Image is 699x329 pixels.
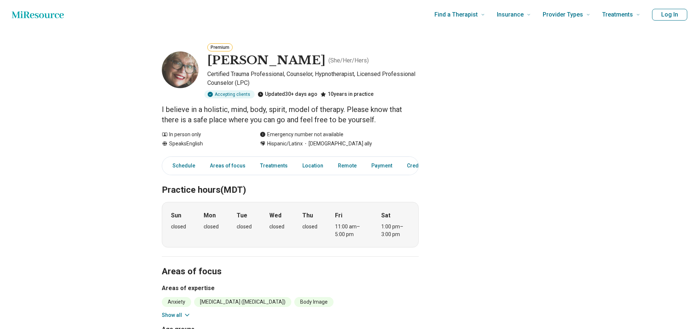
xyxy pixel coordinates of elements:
a: Schedule [164,158,200,173]
p: Certified Trauma Professional, Counselor, Hypnotherapist, Licensed Professional Counselor (LPC) [207,70,419,87]
li: Body Image [294,297,334,307]
strong: Thu [302,211,313,220]
div: Accepting clients [204,90,255,98]
div: 11:00 am – 5:00 pm [335,223,363,238]
p: ( She/Her/Hers ) [328,56,369,65]
a: Areas of focus [205,158,250,173]
a: Treatments [256,158,292,173]
div: In person only [162,131,245,138]
h3: Areas of expertise [162,284,419,293]
span: Hispanic/Latinx [267,140,303,148]
strong: Mon [204,211,216,220]
button: Premium [207,43,233,51]
strong: Sat [381,211,390,220]
a: Credentials [403,158,439,173]
button: Show all [162,311,191,319]
div: 10 years in practice [320,90,374,98]
strong: Sun [171,211,181,220]
button: Log In [652,9,687,21]
a: Remote [334,158,361,173]
span: [DEMOGRAPHIC_DATA] ally [303,140,372,148]
h1: [PERSON_NAME] [207,53,325,68]
h2: Areas of focus [162,248,419,278]
div: closed [237,223,252,231]
div: When does the program meet? [162,202,419,247]
div: closed [171,223,186,231]
div: Updated 30+ days ago [258,90,317,98]
span: Insurance [497,10,524,20]
span: Provider Types [543,10,583,20]
a: Location [298,158,328,173]
div: 1:00 pm – 3:00 pm [381,223,409,238]
li: Anxiety [162,297,191,307]
p: I believe in a holistic, mind, body, spirit, model of therapy. Please know that there is a safe p... [162,104,419,125]
a: Home page [12,7,64,22]
span: Treatments [602,10,633,20]
li: [MEDICAL_DATA] ([MEDICAL_DATA]) [194,297,291,307]
div: closed [302,223,317,231]
img: Diana Rosen, Certified Trauma Professional [162,51,199,88]
strong: Fri [335,211,342,220]
div: Emergency number not available [260,131,343,138]
strong: Wed [269,211,281,220]
strong: Tue [237,211,247,220]
span: Find a Therapist [434,10,478,20]
a: Payment [367,158,397,173]
div: closed [269,223,284,231]
div: Speaks English [162,140,245,148]
h2: Practice hours (MDT) [162,166,419,196]
div: closed [204,223,219,231]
